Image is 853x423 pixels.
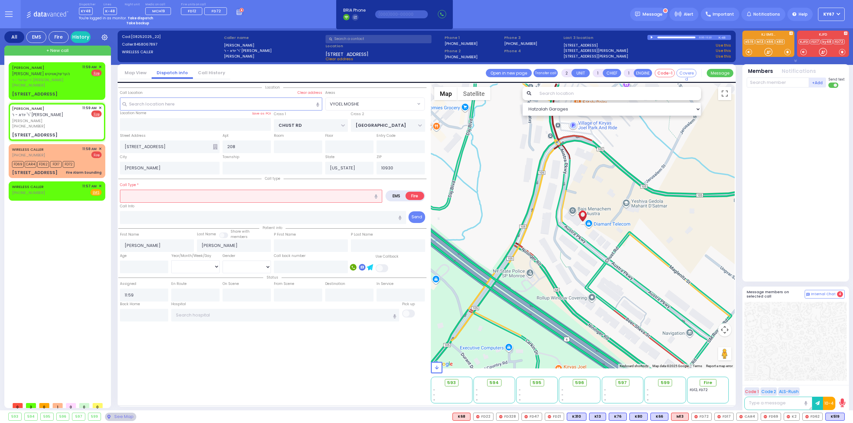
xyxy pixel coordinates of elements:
[12,147,44,152] a: WIRELESS CALLER
[12,123,45,129] span: [PHONE_NUMBER]
[496,413,519,421] div: FD328
[452,413,470,421] div: K68
[88,413,101,420] div: 599
[49,31,69,43] div: Fire
[718,87,731,100] button: Toggle fullscreen view
[145,3,173,7] label: Medic on call
[809,78,826,88] button: +Add
[12,106,44,111] a: [PERSON_NAME]
[676,69,696,77] button: Covered
[609,413,627,421] div: K76
[50,161,62,168] span: FD17
[223,154,239,160] label: Township
[25,161,36,168] span: CAR4
[618,379,627,386] span: 597
[99,64,102,70] span: ✕
[274,111,286,117] label: Cross 1
[12,169,58,176] div: [STREET_ADDRESS]
[671,413,689,421] div: M13
[4,31,24,43] div: All
[811,292,836,297] span: Internal Chat
[716,43,731,48] a: Use this
[489,379,499,386] span: 594
[504,35,561,41] span: Phone 3
[82,65,97,70] span: 11:59 AM
[521,413,542,421] div: FD47
[718,35,731,40] div: K-48
[704,379,712,386] span: Fire
[691,413,712,421] div: FD72
[432,360,454,368] a: Open this area in Google Maps (opens a new window)
[128,16,153,21] strong: Take dispatch
[351,232,373,237] label: P Last Name
[262,176,284,181] span: Call type
[810,39,820,44] a: FD17
[91,151,102,158] span: Fire
[747,290,805,299] h5: Message members on selected call
[326,98,416,110] span: VYOEL MOSHE
[131,34,161,39] span: [08252025_22]
[694,415,698,418] img: red-radio-icon.svg
[837,291,843,297] span: 4
[823,11,834,17] span: KY67
[120,110,146,116] label: Location Name
[736,413,758,421] div: CAR4
[457,87,490,100] button: Show satellite imagery
[152,8,165,14] span: MCH19
[13,403,23,408] span: 0
[252,111,271,116] label: Save as POI
[823,397,835,410] button: 10-4
[79,16,127,21] span: You're logged in as monitor.
[799,39,809,44] a: KJFD
[325,154,335,160] label: State
[635,12,640,17] img: message.svg
[744,39,755,44] a: K519
[567,413,586,421] div: K310
[432,360,454,368] img: Google
[406,192,424,200] label: Fire
[274,253,306,259] label: Call back number
[705,34,706,41] div: /
[79,3,96,7] label: Dispatcher
[224,54,324,59] label: [PERSON_NAME]
[82,146,97,151] span: 11:58 AM
[325,281,345,287] label: Destination
[604,392,606,397] span: -
[94,71,100,76] u: Fire
[647,387,649,392] span: -
[452,413,470,421] div: ALS
[797,33,849,38] label: KJFD
[12,184,44,189] a: WIRELESS CALLER
[444,54,477,59] label: [PHONE_NUMBER]
[707,69,733,77] button: Message
[120,281,136,287] label: Assigned
[213,144,218,149] span: Other building occupants
[79,403,89,408] span: 0
[105,413,136,421] div: See map
[765,39,775,44] a: K66
[833,39,845,44] a: FD72
[561,387,563,392] span: -
[41,413,53,420] div: 595
[37,161,49,168] span: FD62
[655,69,675,77] button: Code-1
[519,397,521,402] span: -
[742,33,794,38] label: KJ EMS...
[589,413,606,421] div: K13
[519,387,521,392] span: -
[99,146,102,152] span: ✕
[120,90,143,96] label: Call Location
[103,7,117,15] span: K-48
[223,253,235,259] label: Gender
[63,161,74,168] span: FD72
[434,87,457,100] button: Show street map
[545,413,564,421] div: FD21
[343,7,366,13] span: BRIA Phone
[402,302,415,307] label: Pick up
[181,3,229,7] label: Fire units on call
[476,397,478,402] span: -
[12,161,24,168] span: FD69
[476,392,478,397] span: -
[9,413,21,420] div: 593
[12,112,63,117] span: ר' יודא - ר' [PERSON_NAME]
